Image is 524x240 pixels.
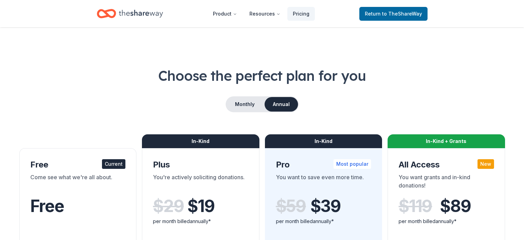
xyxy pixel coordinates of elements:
[359,7,428,21] a: Returnto TheShareWay
[310,196,341,216] span: $ 39
[265,134,382,148] div: In-Kind
[187,196,214,216] span: $ 19
[142,134,259,148] div: In-Kind
[399,217,494,225] div: per month billed annually*
[399,173,494,192] div: You want grants and in-kind donations!
[382,11,422,17] span: to TheShareWay
[207,7,243,21] button: Product
[265,97,298,112] button: Annual
[17,66,507,85] h1: Choose the perfect plan for you
[153,217,248,225] div: per month billed annually*
[153,173,248,192] div: You're actively soliciting donations.
[153,159,248,170] div: Plus
[97,6,163,22] a: Home
[388,134,505,148] div: In-Kind + Grants
[365,10,422,18] span: Return
[207,6,315,22] nav: Main
[30,173,126,192] div: Come see what we're all about.
[477,159,494,169] div: New
[276,173,371,192] div: You want to save even more time.
[30,196,64,216] span: Free
[287,7,315,21] a: Pricing
[333,159,371,169] div: Most popular
[276,159,371,170] div: Pro
[30,159,126,170] div: Free
[244,7,286,21] button: Resources
[440,196,471,216] span: $ 89
[226,97,263,112] button: Monthly
[399,159,494,170] div: All Access
[276,217,371,225] div: per month billed annually*
[102,159,125,169] div: Current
